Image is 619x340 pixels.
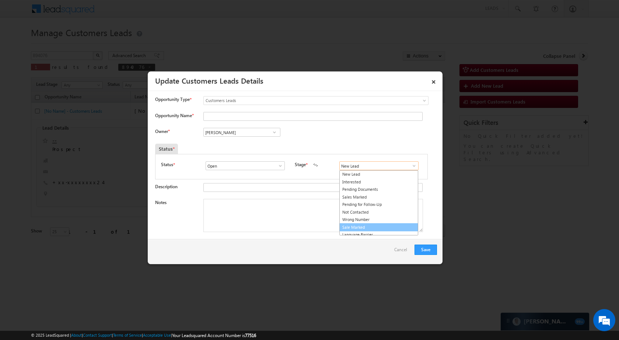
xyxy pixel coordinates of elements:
[408,162,417,169] a: Show All Items
[38,39,124,48] div: Leave a message
[394,245,411,259] a: Cancel
[340,208,418,216] a: Not Contacted
[71,333,82,337] a: About
[143,333,171,337] a: Acceptable Use
[155,184,178,189] label: Description
[270,129,279,136] a: Show All Items
[155,129,169,134] label: Owner
[206,161,285,170] input: Type to Search
[295,161,306,168] label: Stage
[31,332,256,339] span: © 2025 LeadSquared | | | | |
[274,162,283,169] a: Show All Items
[108,227,134,237] em: Submit
[121,4,139,21] div: Minimize live chat window
[340,216,418,224] a: Wrong Number
[339,161,419,170] input: Type to Search
[161,161,173,168] label: Status
[113,333,142,337] a: Terms of Service
[340,231,418,239] a: Language Barrier
[340,193,418,201] a: Sales Marked
[155,113,193,118] label: Opportunity Name
[203,128,280,137] input: Type to Search
[340,178,418,186] a: Interested
[427,74,440,87] a: ×
[172,333,256,338] span: Your Leadsquared Account Number is
[155,200,167,205] label: Notes
[340,201,418,208] a: Pending for Follow-Up
[155,96,190,103] span: Opportunity Type
[83,333,112,337] a: Contact Support
[415,245,437,255] button: Save
[204,97,398,104] span: Customers Leads
[203,96,429,105] a: Customers Leads
[340,186,418,193] a: Pending Documents
[10,68,134,221] textarea: Type your message and click 'Submit'
[339,223,418,232] a: Sale Marked
[245,333,256,338] span: 77516
[155,144,178,154] div: Status
[155,75,263,85] a: Update Customers Leads Details
[340,171,418,178] a: New Lead
[13,39,31,48] img: d_60004797649_company_0_60004797649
